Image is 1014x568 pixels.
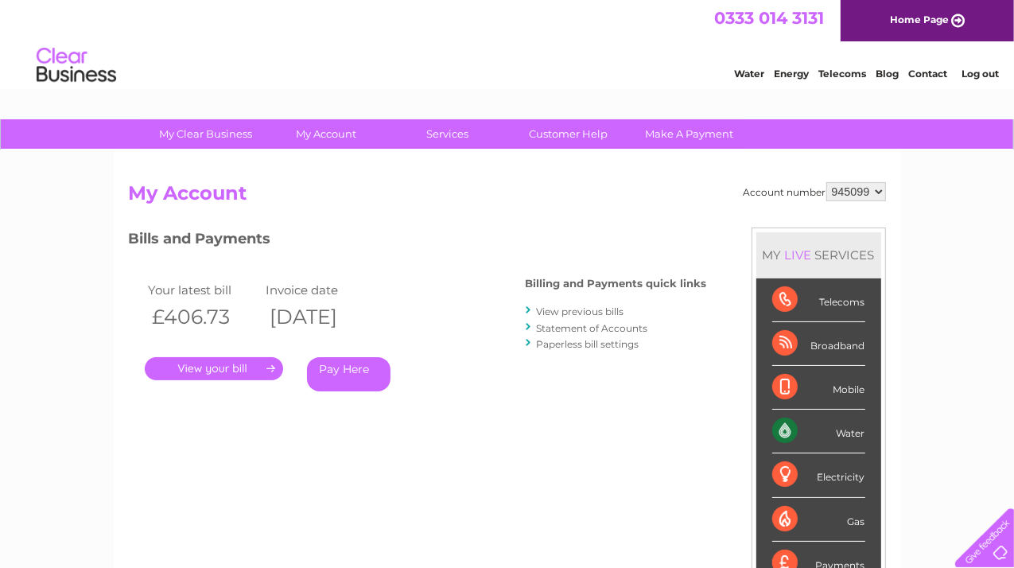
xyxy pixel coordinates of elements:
h3: Bills and Payments [129,228,707,255]
td: Invoice date [262,279,379,301]
div: Account number [744,182,886,201]
th: [DATE] [262,301,379,333]
div: Gas [772,498,865,542]
a: . [145,357,283,380]
a: Blog [876,68,899,80]
a: Customer Help [503,119,634,149]
a: Services [382,119,513,149]
div: Electricity [772,453,865,497]
h2: My Account [129,182,886,212]
a: My Clear Business [140,119,271,149]
img: logo.png [36,41,117,90]
a: Water [734,68,764,80]
div: MY SERVICES [756,232,881,278]
th: £406.73 [145,301,262,333]
td: Your latest bill [145,279,262,301]
a: Pay Here [307,357,390,391]
a: Log out [962,68,1000,80]
a: Make A Payment [624,119,755,149]
a: Statement of Accounts [537,322,648,334]
a: Telecoms [818,68,866,80]
h4: Billing and Payments quick links [526,278,707,290]
a: View previous bills [537,305,624,317]
div: Clear Business is a trading name of Verastar Limited (registered in [GEOGRAPHIC_DATA] No. 3667643... [132,9,884,77]
div: Telecoms [772,278,865,322]
a: Energy [774,68,809,80]
div: Mobile [772,366,865,410]
div: Water [772,410,865,453]
a: Paperless bill settings [537,338,639,350]
a: Contact [908,68,947,80]
a: My Account [261,119,392,149]
div: Broadband [772,322,865,366]
div: LIVE [782,247,815,263]
a: 0333 014 3131 [714,8,824,28]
